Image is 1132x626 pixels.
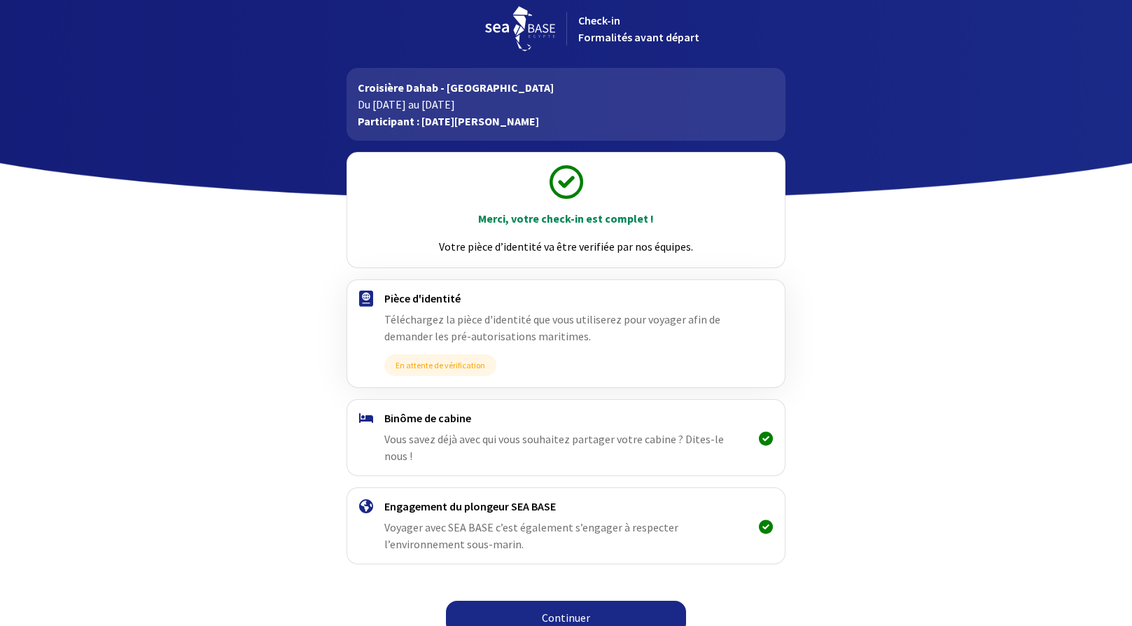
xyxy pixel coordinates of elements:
span: Check-in Formalités avant départ [578,13,699,44]
span: Vous savez déjà avec qui vous souhaitez partager votre cabine ? Dites-le nous ! [384,432,724,463]
p: Votre pièce d’identité va être verifiée par nos équipes. [360,238,772,255]
p: Merci, votre check-in est complet ! [360,210,772,227]
span: Téléchargez la pièce d'identité que vous utiliserez pour voyager afin de demander les pré-autoris... [384,312,720,343]
h4: Binôme de cabine [384,411,748,425]
h4: Engagement du plongeur SEA BASE [384,499,748,513]
img: engagement.svg [359,499,373,513]
span: Voyager avec SEA BASE c’est également s’engager à respecter l’environnement sous-marin. [384,520,678,551]
span: En attente de vérification [384,354,496,376]
img: binome.svg [359,413,373,423]
p: Participant : [DATE][PERSON_NAME] [358,113,774,130]
h4: Pièce d'identité [384,291,748,305]
img: logo_seabase.svg [485,6,555,51]
img: passport.svg [359,291,373,307]
p: Croisière Dahab - [GEOGRAPHIC_DATA] [358,79,774,96]
p: Du [DATE] au [DATE] [358,96,774,113]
